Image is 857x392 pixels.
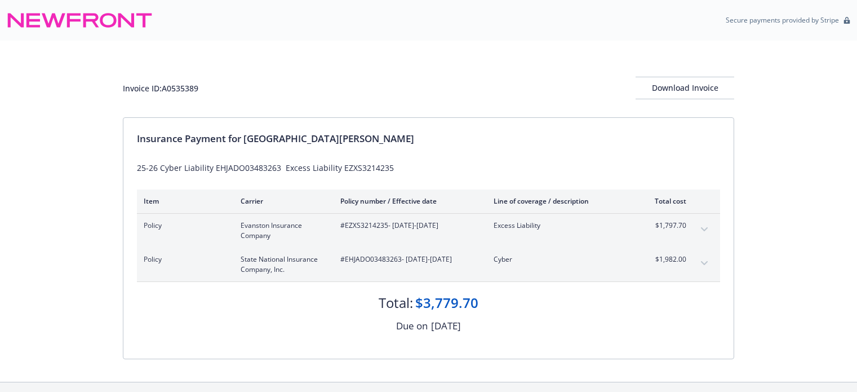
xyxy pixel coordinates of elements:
span: Excess Liability [494,221,626,231]
span: Evanston Insurance Company [241,221,322,241]
div: Invoice ID: A0535389 [123,82,198,94]
span: State National Insurance Company, Inc. [241,254,322,275]
span: Cyber [494,254,626,265]
p: Secure payments provided by Stripe [726,15,839,25]
div: [DATE] [431,319,461,333]
div: Due on [396,319,428,333]
div: Line of coverage / description [494,196,626,206]
div: $3,779.70 [415,293,478,312]
span: Policy [144,221,223,231]
button: Download Invoice [636,77,734,99]
span: #EHJADO03483263 - [DATE]-[DATE] [340,254,476,265]
span: #EZXS3214235 - [DATE]-[DATE] [340,221,476,231]
div: Insurance Payment for [GEOGRAPHIC_DATA][PERSON_NAME] [137,131,720,146]
span: Policy [144,254,223,265]
span: $1,982.00 [644,254,686,265]
div: Total cost [644,196,686,206]
button: expand content [695,254,713,272]
div: PolicyEvanston Insurance Company#EZXS3214235- [DATE]-[DATE]Excess Liability$1,797.70expand content [137,214,720,248]
div: PolicyState National Insurance Company, Inc.#EHJADO03483263- [DATE]-[DATE]Cyber$1,982.00expand co... [137,248,720,281]
div: Carrier [241,196,322,206]
span: $1,797.70 [644,221,686,231]
button: expand content [695,221,713,239]
div: Policy number / Effective date [340,196,476,206]
div: Total: [379,293,413,312]
div: Item [144,196,223,206]
div: 25-26 Cyber Liability EHJADO03483263 Excess Liability EZXS3214235 [137,162,720,174]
